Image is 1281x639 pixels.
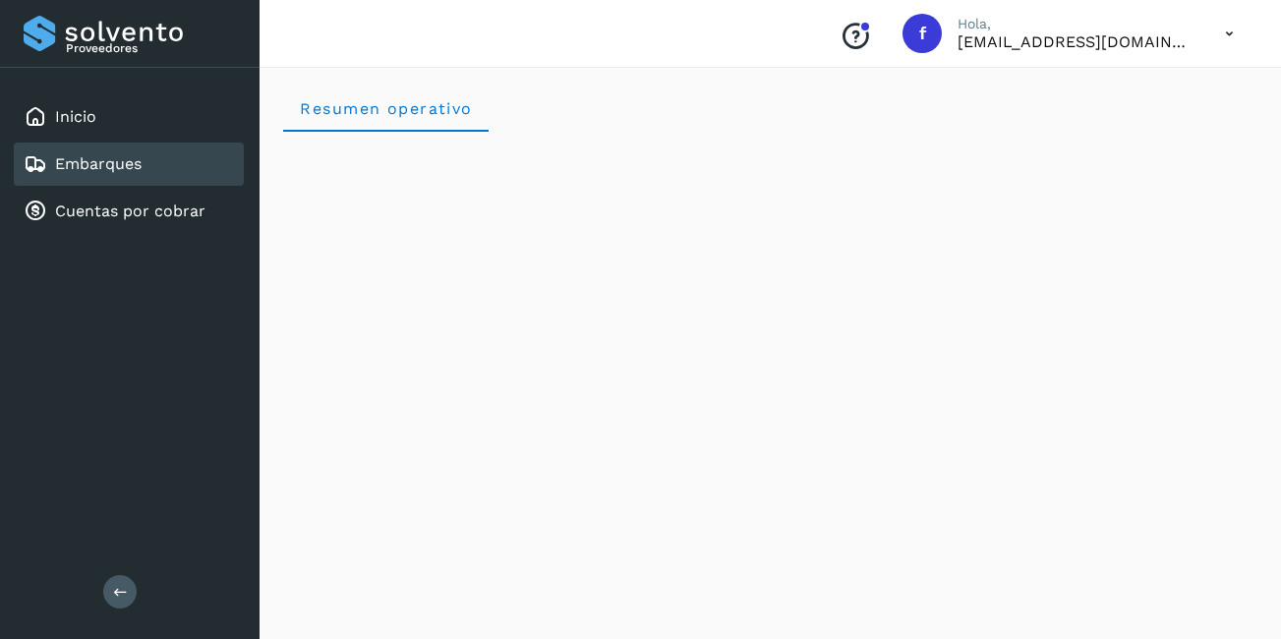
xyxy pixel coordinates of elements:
[66,41,236,55] p: Proveedores
[55,154,142,173] a: Embarques
[299,99,473,118] span: Resumen operativo
[55,202,205,220] a: Cuentas por cobrar
[14,95,244,139] div: Inicio
[14,190,244,233] div: Cuentas por cobrar
[14,143,244,186] div: Embarques
[958,32,1194,51] p: facturacion@protransport.com.mx
[55,107,96,126] a: Inicio
[958,16,1194,32] p: Hola,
